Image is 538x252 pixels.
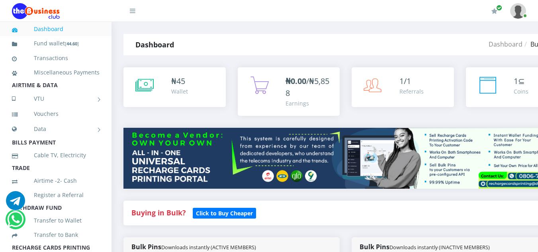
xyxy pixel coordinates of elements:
span: 45 [176,76,185,86]
a: ₦45 Wallet [123,67,226,107]
b: 44.60 [67,41,77,47]
a: Chat for support [7,216,23,229]
div: ⊆ [514,75,528,87]
a: ₦0.00/₦5,858 Earnings [238,67,340,116]
a: Dashboard [489,40,522,49]
a: Transfer to Wallet [12,211,100,230]
a: Transfer to Bank [12,226,100,244]
a: Transactions [12,49,100,67]
div: Earnings [286,99,332,107]
span: Renew/Upgrade Subscription [496,5,502,11]
strong: Dashboard [135,40,174,49]
a: Airtime -2- Cash [12,172,100,190]
span: /₦5,858 [286,76,329,98]
img: User [510,3,526,19]
a: Dashboard [12,20,100,38]
div: Referrals [399,87,424,96]
strong: Bulk Pins [360,242,490,251]
small: Downloads instantly (ACTIVE MEMBERS) [161,244,256,251]
strong: Buying in Bulk? [131,208,186,217]
b: Click to Buy Cheaper [196,209,253,217]
span: 1 [514,76,518,86]
i: Renew/Upgrade Subscription [491,8,497,14]
a: VTU [12,89,100,109]
a: Chat for support [6,197,25,210]
strong: Bulk Pins [131,242,256,251]
a: Cable TV, Electricity [12,146,100,164]
a: Data [12,119,100,139]
a: Click to Buy Cheaper [193,208,256,217]
div: Wallet [171,87,188,96]
div: ₦ [171,75,188,87]
a: Fund wallet[44.60] [12,34,100,53]
span: 1/1 [399,76,411,86]
b: ₦0.00 [286,76,306,86]
a: Miscellaneous Payments [12,63,100,82]
a: Vouchers [12,105,100,123]
div: Coins [514,87,528,96]
small: Downloads instantly (INACTIVE MEMBERS) [389,244,490,251]
a: Register a Referral [12,186,100,204]
a: 1/1 Referrals [352,67,454,107]
small: [ ] [65,41,79,47]
img: Logo [12,3,60,19]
